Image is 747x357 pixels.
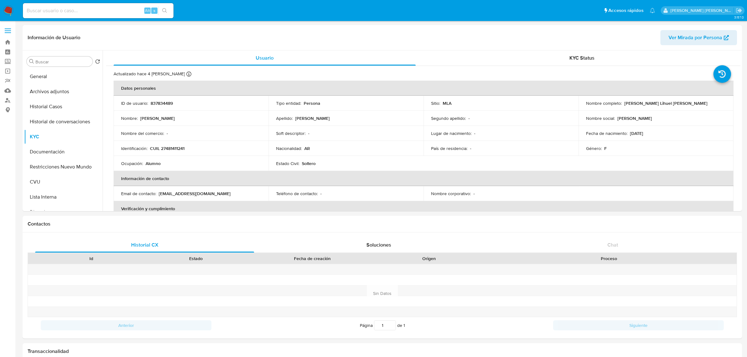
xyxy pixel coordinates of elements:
[360,320,405,330] span: Página de
[304,146,310,151] p: AR
[443,100,451,106] p: MLA
[167,131,168,136] p: -
[114,81,734,96] th: Datos personales
[145,8,150,13] span: Alt
[617,115,652,121] p: [PERSON_NAME]
[474,131,475,136] p: -
[121,161,143,166] p: Ocupación :
[736,7,742,14] a: Salir
[630,131,643,136] p: [DATE]
[431,115,466,121] p: Segundo apellido :
[121,191,156,196] p: Email de contacto :
[114,171,734,186] th: Información de contacto
[140,115,175,121] p: [PERSON_NAME]
[28,221,737,227] h1: Contactos
[276,100,301,106] p: Tipo entidad :
[29,59,34,64] button: Buscar
[431,100,440,106] p: Sitio :
[607,241,618,248] span: Chat
[28,35,80,41] h1: Información de Usuario
[431,146,467,151] p: País de residencia :
[650,8,655,13] a: Notificaciones
[586,115,615,121] p: Nombre social :
[146,161,161,166] p: Alumno
[24,99,103,114] button: Historial Casos
[24,84,103,99] button: Archivos adjuntos
[276,191,318,196] p: Teléfono de contacto :
[114,71,185,77] p: Actualizado hace 4 [PERSON_NAME]
[43,255,139,262] div: Id
[159,191,231,196] p: [EMAIL_ADDRESS][DOMAIN_NAME]
[276,131,306,136] p: Soft descriptor :
[151,100,173,106] p: 837834489
[624,100,707,106] p: [PERSON_NAME] Lihuel [PERSON_NAME]
[24,205,103,220] button: Direcciones
[121,115,138,121] p: Nombre :
[381,255,477,262] div: Origen
[95,59,100,66] button: Volver al orden por defecto
[24,144,103,159] button: Documentación
[276,115,293,121] p: Apellido :
[431,191,471,196] p: Nombre corporativo :
[431,131,472,136] p: Lugar de nacimiento :
[35,59,90,65] input: Buscar
[553,320,724,330] button: Siguiente
[148,255,243,262] div: Estado
[23,7,173,15] input: Buscar usuario o caso...
[41,320,211,330] button: Anterior
[253,255,372,262] div: Fecha de creación
[276,146,302,151] p: Nacionalidad :
[150,146,184,151] p: CUIL 27481411241
[24,189,103,205] button: Lista Interna
[28,348,737,354] h1: Transaccionalidad
[660,30,737,45] button: Ver Mirada por Persona
[24,159,103,174] button: Restricciones Nuevo Mundo
[121,146,147,151] p: Identificación :
[24,114,103,129] button: Historial de conversaciones
[486,255,732,262] div: Proceso
[114,201,734,216] th: Verificación y cumplimiento
[669,30,722,45] span: Ver Mirada por Persona
[604,146,607,151] p: F
[131,241,158,248] span: Historial CX
[153,8,155,13] span: s
[569,54,595,61] span: KYC Status
[158,6,171,15] button: search-icon
[308,131,309,136] p: -
[320,191,322,196] p: -
[121,100,148,106] p: ID de usuario :
[276,161,299,166] p: Estado Civil :
[586,146,602,151] p: Género :
[302,161,316,166] p: Soltero
[24,129,103,144] button: KYC
[586,131,627,136] p: Fecha de nacimiento :
[24,69,103,84] button: General
[24,174,103,189] button: CVU
[121,131,164,136] p: Nombre del comercio :
[295,115,330,121] p: [PERSON_NAME]
[366,241,391,248] span: Soluciones
[468,115,470,121] p: -
[473,191,475,196] p: -
[304,100,320,106] p: Persona
[608,7,643,14] span: Accesos rápidos
[470,146,471,151] p: -
[670,8,734,13] p: roxana.vasquez@mercadolibre.com
[403,322,405,328] span: 1
[256,54,274,61] span: Usuario
[586,100,622,106] p: Nombre completo :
